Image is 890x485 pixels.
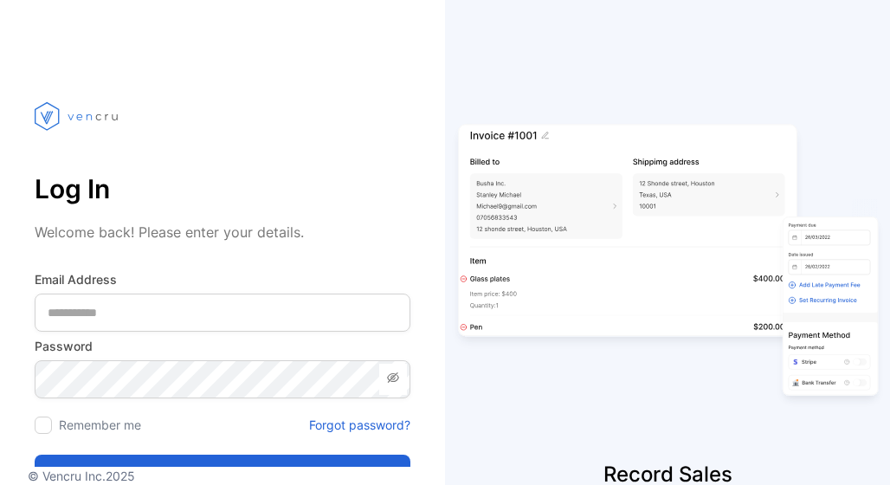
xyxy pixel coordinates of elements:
label: Password [35,337,410,355]
label: Email Address [35,270,410,288]
img: slider image [451,69,884,459]
label: Remember me [59,417,141,432]
a: Forgot password? [309,416,410,434]
p: Log In [35,168,410,210]
p: Welcome back! Please enter your details. [35,222,410,242]
img: vencru logo [35,69,121,163]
